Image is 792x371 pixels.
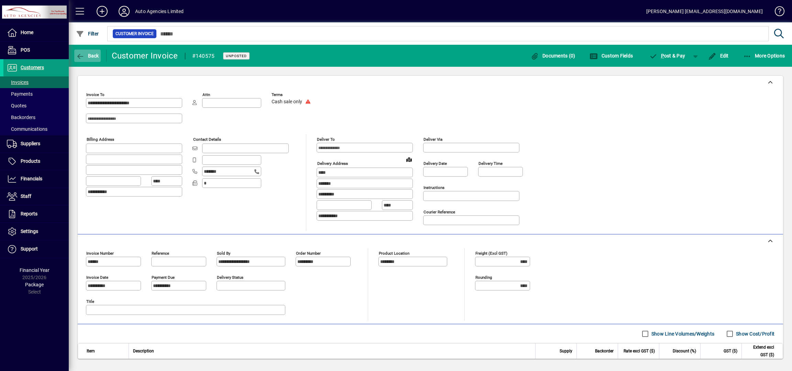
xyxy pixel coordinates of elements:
[706,50,730,62] button: Edit
[7,115,35,120] span: Backorders
[192,51,215,62] div: #140575
[531,53,575,59] span: Documents (0)
[21,246,38,252] span: Support
[3,88,69,100] a: Payments
[7,126,47,132] span: Communications
[673,347,696,355] span: Discount (%)
[646,6,763,17] div: [PERSON_NAME] [EMAIL_ADDRESS][DOMAIN_NAME]
[113,5,135,18] button: Profile
[423,137,442,142] mat-label: Deliver via
[3,112,69,123] a: Backorders
[3,42,69,59] a: POS
[76,31,99,36] span: Filter
[560,347,572,355] span: Supply
[133,347,154,355] span: Description
[741,50,787,62] button: More Options
[74,28,101,40] button: Filter
[379,251,409,256] mat-label: Product location
[735,330,774,337] label: Show Cost/Profit
[202,92,210,97] mat-label: Attn
[91,5,113,18] button: Add
[3,170,69,188] a: Financials
[21,141,40,146] span: Suppliers
[86,251,114,256] mat-label: Invoice number
[7,103,26,108] span: Quotes
[649,53,685,59] span: ost & Pay
[590,53,633,59] span: Custom Fields
[646,50,689,62] button: Post & Pay
[475,275,492,280] mat-label: Rounding
[724,347,737,355] span: GST ($)
[7,79,29,85] span: Invoices
[86,275,108,280] mat-label: Invoice date
[3,153,69,170] a: Products
[743,53,785,59] span: More Options
[661,53,664,59] span: P
[3,24,69,41] a: Home
[217,251,230,256] mat-label: Sold by
[21,229,38,234] span: Settings
[86,92,104,97] mat-label: Invoice To
[272,93,313,97] span: Terms
[3,76,69,88] a: Invoices
[708,53,729,59] span: Edit
[317,137,335,142] mat-label: Deliver To
[423,161,447,166] mat-label: Delivery date
[21,193,31,199] span: Staff
[3,100,69,112] a: Quotes
[21,158,40,164] span: Products
[529,50,577,62] button: Documents (0)
[217,275,243,280] mat-label: Delivery status
[296,251,321,256] mat-label: Order number
[3,123,69,135] a: Communications
[3,188,69,205] a: Staff
[21,176,42,181] span: Financials
[272,99,302,105] span: Cash sale only
[404,154,415,165] a: View on map
[478,161,503,166] mat-label: Delivery time
[588,50,635,62] button: Custom Fields
[86,299,94,304] mat-label: Title
[3,205,69,223] a: Reports
[25,282,44,287] span: Package
[226,54,247,58] span: Unposted
[115,30,154,37] span: Customer Invoice
[20,267,49,273] span: Financial Year
[21,47,30,53] span: POS
[595,347,614,355] span: Backorder
[87,347,95,355] span: Item
[21,65,44,70] span: Customers
[3,241,69,258] a: Support
[152,275,175,280] mat-label: Payment due
[74,50,101,62] button: Back
[76,53,99,59] span: Back
[112,50,178,61] div: Customer Invoice
[746,343,774,359] span: Extend excl GST ($)
[475,251,507,256] mat-label: Freight (excl GST)
[21,211,37,216] span: Reports
[7,91,33,97] span: Payments
[152,251,169,256] mat-label: Reference
[423,210,455,214] mat-label: Courier Reference
[423,185,444,190] mat-label: Instructions
[135,6,184,17] div: Auto Agencies Limited
[650,330,714,337] label: Show Line Volumes/Weights
[69,50,107,62] app-page-header-button: Back
[624,347,655,355] span: Rate excl GST ($)
[3,135,69,152] a: Suppliers
[3,223,69,240] a: Settings
[21,30,33,35] span: Home
[770,1,783,24] a: Knowledge Base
